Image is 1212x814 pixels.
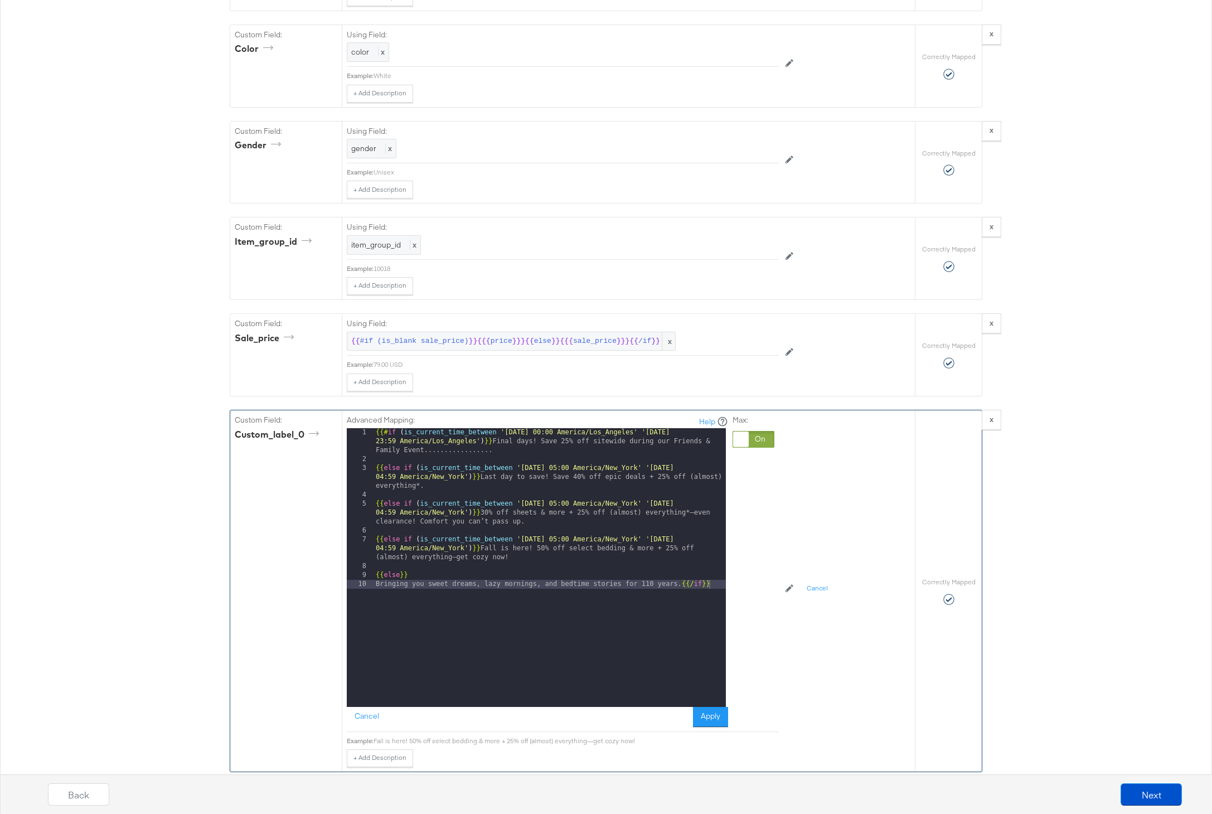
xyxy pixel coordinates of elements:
[922,578,976,587] label: Correctly Mapped
[378,47,385,57] span: x
[922,245,976,254] label: Correctly Mapped
[922,149,976,158] label: Correctly Mapped
[922,341,976,350] label: Correctly Mapped
[347,562,374,571] div: 8
[385,143,392,153] span: x
[374,168,779,177] div: Unisex
[235,42,277,55] div: color
[990,28,993,38] strong: x
[922,52,976,61] label: Correctly Mapped
[235,126,337,137] label: Custom Field:
[551,336,560,347] span: }}
[347,30,779,40] label: Using Field:
[347,749,413,767] button: + Add Description
[347,168,374,177] div: Example:
[990,125,993,135] strong: x
[347,360,374,369] div: Example:
[347,526,374,535] div: 6
[1121,783,1182,806] button: Next
[347,71,374,80] div: Example:
[347,318,779,329] label: Using Field:
[351,143,376,153] span: gender
[347,571,374,580] div: 9
[235,30,337,40] label: Custom Field:
[410,240,416,250] span: x
[525,336,534,347] span: {{
[693,707,728,727] button: Apply
[477,336,490,347] span: {{{
[235,415,337,425] label: Custom Field:
[235,332,298,345] div: sale_price
[512,336,525,347] span: }}}
[235,139,285,152] div: gender
[347,126,779,137] label: Using Field:
[491,336,512,347] span: price
[347,455,374,464] div: 2
[662,332,675,351] span: x
[235,235,316,248] div: item_group_id
[638,336,651,347] span: /if
[982,313,1001,333] button: x
[235,318,337,329] label: Custom Field:
[347,85,413,103] button: + Add Description
[347,737,374,745] div: Example:
[982,121,1001,141] button: x
[351,240,401,250] span: item_group_id
[347,374,413,391] button: + Add Description
[347,264,374,273] div: Example:
[699,416,715,427] a: Help
[629,336,638,347] span: {{
[351,336,360,347] span: {{
[733,415,774,425] label: Max:
[800,580,835,598] button: Cancel
[374,71,779,80] div: White
[347,415,415,425] label: Advanced Mapping:
[982,410,1001,430] button: x
[347,464,374,491] div: 3
[990,414,993,424] strong: x
[374,264,779,273] div: 10018
[347,580,374,589] div: 10
[235,428,323,441] div: custom_label_0
[469,336,478,347] span: }}
[374,737,779,745] div: Fall is here! 50% off select bedding & more + 25% off (almost) everything—get cozy now!
[982,217,1001,237] button: x
[48,783,109,806] button: Back
[347,535,374,562] div: 7
[347,707,387,727] button: Cancel
[347,428,374,455] div: 1
[374,360,779,369] div: 79.00 USD
[651,336,660,347] span: }}
[560,336,573,347] span: {{{
[360,336,469,347] span: #if (is_blank sale_price)
[347,181,413,198] button: + Add Description
[617,336,629,347] span: }}}
[235,222,337,232] label: Custom Field:
[347,222,779,232] label: Using Field:
[347,491,374,500] div: 4
[982,25,1001,45] button: x
[573,336,617,347] span: sale_price
[534,336,551,347] span: else
[351,47,369,57] span: color
[990,221,993,231] strong: x
[347,277,413,295] button: + Add Description
[347,500,374,526] div: 5
[990,318,993,328] strong: x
